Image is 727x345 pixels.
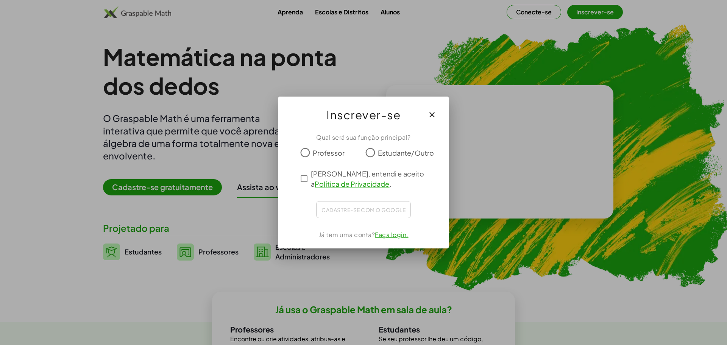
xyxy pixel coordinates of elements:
font: Estudante/Outro [378,148,434,157]
a: Política de Privacidade [315,180,389,188]
font: [PERSON_NAME], entendi e aceito a [311,169,424,188]
font: . [390,180,392,188]
a: Faça login. [375,231,409,239]
font: Inscrever-se [326,108,401,122]
font: Já tem uma conta? [319,231,375,239]
font: Qual será sua função principal? [316,133,411,141]
font: Professor [313,148,345,157]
